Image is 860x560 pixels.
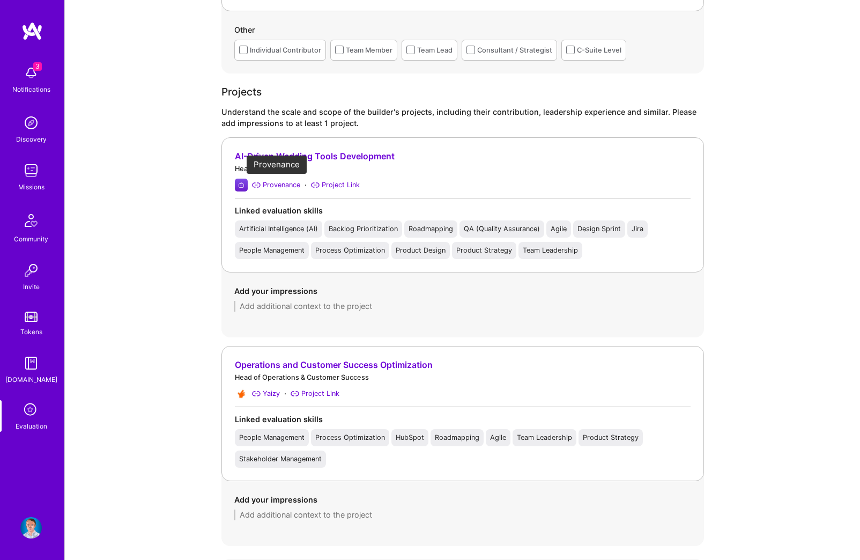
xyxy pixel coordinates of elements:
span: 3 [33,62,42,71]
div: Linked evaluation skills [235,414,691,425]
div: Team Leadership [517,433,572,442]
div: · [284,388,286,399]
img: Community [18,208,44,233]
div: Team Member [346,45,392,56]
div: Individual Contributor [250,45,321,56]
div: Agile [551,225,567,233]
div: People Management [239,246,305,255]
div: Design Sprint [577,225,621,233]
div: C-Suite Level [577,45,621,56]
img: teamwork [20,160,42,181]
div: · [305,179,307,190]
div: Provenance [263,179,300,190]
div: QA (Quality Assurance) [464,225,540,233]
a: User Avatar [18,517,45,539]
img: Company logo [235,179,248,191]
div: Head of Operations & Customer Success [235,372,691,383]
div: Add your impressions [234,285,691,297]
div: Notifications [12,84,50,95]
div: Discovery [16,134,47,145]
div: Backlog Prioritization [329,225,398,233]
div: People Management [239,433,305,442]
div: Evaluation [16,421,47,432]
div: Product Design [396,246,446,255]
i: Yaizy [252,389,261,398]
div: Community [14,233,48,245]
div: Process Optimization [315,433,385,442]
div: Agile [490,433,506,442]
div: Consultant / Strategist [477,45,552,56]
img: bell [20,62,42,84]
a: Provenance [252,179,300,190]
div: Project Link [322,179,360,190]
div: Add your impressions [234,494,691,505]
div: Head Of Product [235,163,691,174]
div: Roadmapping [409,225,453,233]
div: Projects [221,86,704,98]
img: User Avatar [20,517,42,539]
div: [DOMAIN_NAME] [5,374,57,385]
div: AI-Driven Wedding Tools Development [235,151,691,162]
div: Stakeholder Management [239,455,322,463]
i: Provenance [252,181,261,189]
div: Invite [23,281,40,292]
div: Team Leadership [523,246,578,255]
img: tokens [25,312,38,322]
div: Project Link [301,388,339,399]
div: Linked evaluation skills [235,205,691,216]
div: Operations and Customer Success Optimization [235,359,691,371]
img: guide book [20,352,42,374]
div: Process Optimization [315,246,385,255]
div: Other [234,24,691,40]
div: Yaizy [263,388,280,399]
div: Jira [632,225,643,233]
img: logo [21,21,43,41]
a: Yaizy [252,388,280,399]
img: discovery [20,112,42,134]
div: Roadmapping [435,433,479,442]
a: Project Link [311,179,360,190]
img: Company logo [235,387,248,400]
div: Team Lead [417,45,453,56]
a: Project Link [291,388,339,399]
i: icon SelectionTeam [21,400,41,421]
div: Artificial Intelligence (AI) [239,225,318,233]
div: HubSpot [396,433,424,442]
div: Tokens [20,326,42,337]
i: Project Link [311,181,320,189]
div: Missions [18,181,45,193]
i: Project Link [291,389,299,398]
div: Product Strategy [583,433,639,442]
div: Understand the scale and scope of the builder's projects, including their contribution, leadershi... [221,106,704,129]
div: Product Strategy [456,246,512,255]
img: Invite [20,260,42,281]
